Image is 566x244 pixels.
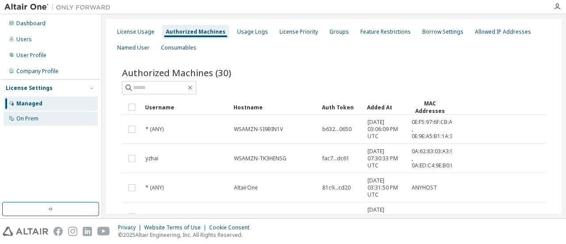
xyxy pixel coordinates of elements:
[16,20,46,27] div: Dashboard
[145,184,164,191] span: * (ANY)
[322,213,352,221] span: c30d...da14
[117,28,154,35] div: License Usage
[234,155,287,162] span: WSAMZN-TK3HENSG
[209,224,255,231] div: Cookie Consent
[322,184,351,191] span: 81c9...cd20
[234,213,258,221] span: AltairOne
[422,28,463,35] div: Borrow Settings
[145,213,164,221] span: * (ANY)
[237,28,268,35] div: Usage Logs
[412,184,437,191] span: ANYHOST
[161,44,196,51] div: Consumables
[329,28,349,35] div: Groups
[122,66,231,79] span: Authorized Machines (30)
[322,155,349,162] span: fac7...dc61
[118,224,144,231] div: Privacy
[367,177,404,198] span: [DATE] 03:31:50 PM UTC
[6,85,53,92] div: License Settings
[234,184,258,191] span: AltairOne
[16,36,32,43] div: Users
[412,148,457,169] span: 0A:62:83:03:A3:95 , 0A:ED:C4:9E:B0:09
[411,100,448,115] div: MAC Addresses
[279,28,318,35] div: License Priority
[4,3,115,12] img: Altair One
[144,224,209,231] div: Website Terms of Use
[54,227,63,236] img: facebook.svg
[412,119,456,140] span: 0E:F5:97:6F:CB:A3 , 0E:9E:A5:B1:1A:3B
[412,213,437,221] span: ANYHOST
[97,227,110,236] img: youtube.svg
[118,231,255,239] p: © 2025 Altair Engineering, Inc. All Rights Reserved.
[16,115,38,122] div: On Prem
[117,44,149,51] div: Named User
[16,52,46,59] div: User Profile
[367,206,404,228] span: [DATE] 02:27:30 PM UTC
[166,28,226,35] div: Authorized Machines
[145,100,226,114] div: Username
[83,227,92,236] img: linkedin.svg
[233,100,315,114] div: Hostname
[360,28,411,35] div: Feature Restrictions
[145,155,158,162] span: yzhai
[145,126,164,133] span: * (ANY)
[16,100,42,107] div: Managed
[322,100,360,114] div: Auth Token
[68,227,77,236] img: instagram.svg
[322,126,352,133] span: b632...0650
[367,148,404,169] span: [DATE] 07:30:33 PM UTC
[16,68,58,75] div: Company Profile
[234,126,283,133] span: WSAMZN-SI9BIN1V
[475,28,531,35] div: Allowed IP Addresses
[367,119,404,140] span: [DATE] 03:06:09 PM UTC
[3,227,48,236] img: altair_logo.svg
[367,100,404,114] div: Added At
